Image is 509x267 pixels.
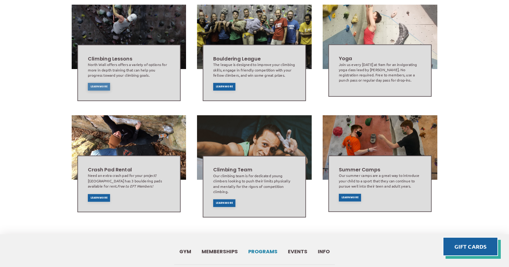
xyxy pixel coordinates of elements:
[283,244,313,259] a: Events
[174,244,196,259] a: Gym
[90,86,107,88] span: Learn More
[339,166,421,173] h2: Summer Camps
[243,244,283,259] a: Programs
[196,244,243,259] a: Memberships
[288,249,307,254] span: Events
[339,62,421,83] div: Join us every [DATE] at 9am for an invigorating yoga class lead by [PERSON_NAME]. No registration...
[88,173,170,189] div: Need an extra crash pad for your project? [GEOGRAPHIC_DATA] has 3 bouldering pads available for r...
[88,55,170,62] h2: Climbing Lessons
[213,55,296,62] h2: Bouldering League
[339,55,421,62] h2: Yoga
[339,173,421,188] div: Our summer camps are a great way to introduce your child to a sport that they can continue to pur...
[213,83,235,91] a: Learn More
[339,194,361,201] a: Learn More
[179,249,191,254] span: Gym
[71,5,186,69] img: Image
[213,62,296,78] div: The league is designed to improve your climbing skills, engage in friendly competition with your ...
[322,115,438,180] img: Image
[323,5,437,69] img: Image
[88,62,170,78] div: North Wall offers offers a variety of options for more in depth training that can help you progre...
[71,115,186,180] img: Image
[318,249,330,254] span: Info
[117,183,153,188] em: Free to EFT Members!
[88,194,110,202] a: Learn More
[216,86,233,88] span: Learn More
[88,83,110,91] a: Learn More
[88,166,170,173] h2: Crash Pad Rental
[248,249,278,254] span: Programs
[202,249,238,254] span: Memberships
[216,202,233,204] span: Learn More
[90,196,107,199] span: Learn More
[313,244,335,259] a: Info
[213,166,296,173] h2: Climbing Team
[342,196,359,199] span: Learn More
[213,173,296,194] div: Our climbing team is for dedicated young climbers looking to push their limits physically and men...
[197,115,312,180] img: Image
[213,199,235,207] a: Learn More
[197,5,312,69] img: Image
